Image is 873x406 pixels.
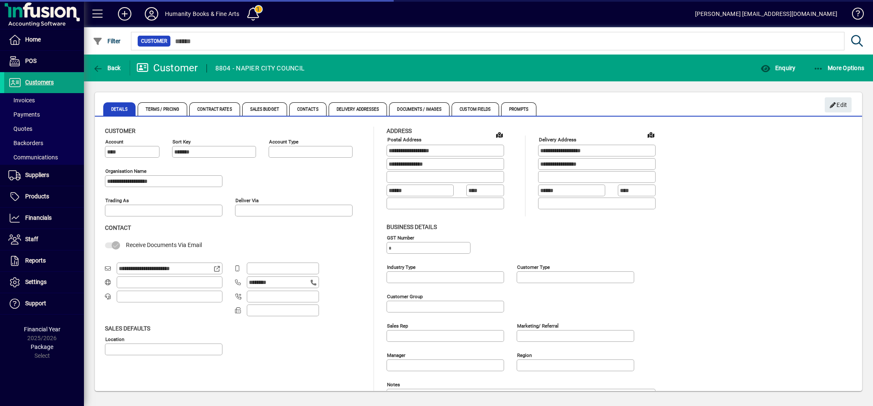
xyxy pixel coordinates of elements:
span: Edit [829,98,847,112]
span: More Options [813,65,865,71]
span: Sales Budget [242,102,287,116]
a: Communications [4,150,84,164]
span: Address [387,128,412,134]
a: Staff [4,229,84,250]
mat-label: Sales rep [387,323,408,328]
span: Payments [8,111,40,118]
mat-label: Marketing/ Referral [517,323,559,328]
button: Filter [91,34,123,49]
mat-label: Customer type [517,264,550,270]
a: Backorders [4,136,84,150]
span: Contacts [289,102,327,116]
mat-label: Region [517,352,532,358]
span: Quotes [8,125,32,132]
span: Home [25,36,41,43]
span: Contract Rates [189,102,240,116]
div: Humanity Books & Fine Arts [165,7,240,21]
span: Products [25,193,49,200]
a: Invoices [4,93,84,107]
span: Sales defaults [105,325,150,332]
mat-label: Account [105,139,123,145]
a: Reports [4,250,84,271]
a: Knowledge Base [846,2,863,29]
span: Settings [25,278,47,285]
span: Customer [105,128,136,134]
mat-label: Organisation name [105,168,146,174]
button: Back [91,60,123,75]
span: Staff [25,236,38,242]
a: POS [4,51,84,72]
mat-label: Manager [387,352,405,358]
span: Prompts [501,102,537,116]
span: Custom Fields [452,102,499,116]
div: 8804 - NAPIER CITY COUNCIL [215,62,305,75]
button: Add [111,6,138,21]
mat-label: Account Type [269,139,298,145]
a: Suppliers [4,165,84,186]
span: Reports [25,257,46,264]
span: Financials [25,214,52,221]
span: Receive Documents Via Email [126,242,202,248]
a: Settings [4,272,84,293]
div: [PERSON_NAME] [EMAIL_ADDRESS][DOMAIN_NAME] [695,7,837,21]
app-page-header-button: Back [84,60,130,75]
a: View on map [493,128,506,141]
mat-label: Location [105,336,124,342]
a: Products [4,186,84,207]
span: Backorders [8,140,43,146]
div: Customer [136,61,198,75]
mat-label: GST Number [387,234,414,240]
span: Communications [8,154,58,161]
a: Payments [4,107,84,122]
mat-label: Deliver via [235,198,259,203]
a: Support [4,293,84,314]
span: Terms / Pricing [138,102,188,116]
mat-label: Notes [387,381,400,387]
span: Contact [105,224,131,231]
button: More Options [811,60,867,75]
button: Edit [825,97,852,112]
span: Filter [93,38,121,44]
span: Details [103,102,136,116]
span: POS [25,57,37,64]
a: View on map [644,128,658,141]
span: Enquiry [761,65,795,71]
a: Quotes [4,122,84,136]
mat-label: Customer group [387,293,423,299]
span: Package [31,344,53,350]
span: Back [93,65,121,71]
span: Delivery Addresses [329,102,387,116]
mat-label: Trading as [105,198,129,203]
span: Customers [25,79,54,86]
span: Customer [141,37,167,45]
button: Profile [138,6,165,21]
span: Financial Year [24,326,60,333]
a: Financials [4,208,84,229]
span: Business details [387,224,437,230]
button: Enquiry [758,60,797,75]
span: Support [25,300,46,307]
span: Invoices [8,97,35,104]
span: Documents / Images [389,102,450,116]
mat-label: Industry type [387,264,416,270]
span: Suppliers [25,172,49,178]
mat-label: Sort key [173,139,191,145]
a: Home [4,29,84,50]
